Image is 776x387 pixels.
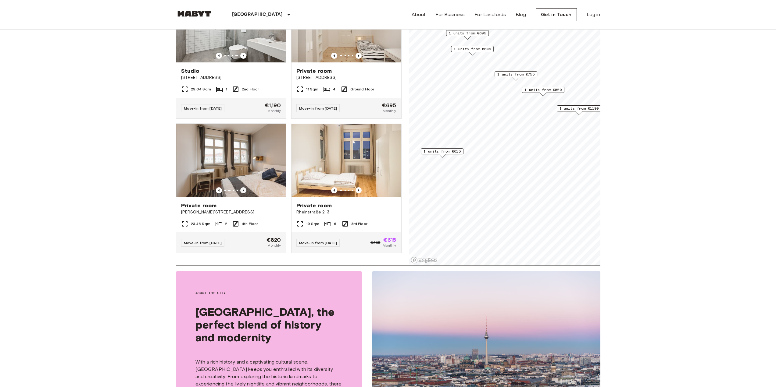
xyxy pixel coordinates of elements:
[299,241,337,245] span: Move-in from [DATE]
[333,86,335,92] span: 4
[240,187,246,193] button: Previous image
[176,124,286,253] a: Marketing picture of unit DE-01-267-001-02HMarketing picture of unit DE-01-267-001-02HPrevious im...
[370,240,381,245] span: €665
[435,11,465,18] a: For Business
[181,75,281,81] span: [STREET_ADDRESS]
[454,46,491,52] span: 1 units from €805
[524,87,562,93] span: 1 units from €820
[296,209,396,215] span: Rheinstraße 2-3
[184,241,222,245] span: Move-in from [DATE]
[383,237,396,243] span: €615
[299,106,337,111] span: Move-in from [DATE]
[497,72,535,77] span: 1 units from €755
[350,86,374,92] span: Ground Floor
[177,124,286,197] img: Marketing picture of unit DE-01-267-001-02H
[411,257,438,264] a: Mapbox logo
[191,86,211,92] span: 29.04 Sqm
[232,11,283,18] p: [GEOGRAPHIC_DATA]
[351,221,367,227] span: 3rd Floor
[383,108,396,114] span: Monthly
[191,221,210,227] span: 23.46 Sqm
[421,148,463,158] div: Map marker
[296,202,332,209] span: Private room
[184,106,222,111] span: Move-in from [DATE]
[446,30,489,40] div: Map marker
[181,202,217,209] span: Private room
[267,108,281,114] span: Monthly
[331,187,337,193] button: Previous image
[516,11,526,18] a: Blog
[536,8,577,21] a: Get in Touch
[176,11,213,17] img: Habyt
[451,46,494,55] div: Map marker
[296,67,332,75] span: Private room
[225,221,227,227] span: 2
[356,53,362,59] button: Previous image
[181,67,200,75] span: Studio
[216,187,222,193] button: Previous image
[242,86,259,92] span: 2nd Floor
[331,53,337,59] button: Previous image
[291,124,401,197] img: Marketing picture of unit DE-01-090-02M
[559,106,599,111] span: 1 units from €1190
[291,124,402,253] a: Marketing picture of unit DE-01-090-02MPrevious imagePrevious imagePrivate roomRheinstraße 2-319 ...
[383,243,396,248] span: Monthly
[226,86,227,92] span: 1
[195,290,342,296] span: About the city
[216,53,222,59] button: Previous image
[306,221,320,227] span: 19 Sqm
[522,87,564,96] div: Map marker
[242,221,258,227] span: 4th Floor
[240,53,246,59] button: Previous image
[181,209,281,215] span: [PERSON_NAME][STREET_ADDRESS]
[306,86,319,92] span: 11 Sqm
[495,71,537,81] div: Map marker
[296,75,396,81] span: [STREET_ADDRESS]
[382,103,396,108] span: €695
[334,221,336,227] span: 6
[265,103,281,108] span: €1,190
[266,237,281,243] span: €820
[412,11,426,18] a: About
[449,30,486,36] span: 1 units from €695
[424,149,461,154] span: 1 units from €615
[556,105,601,115] div: Map marker
[587,11,600,18] a: Log in
[474,11,506,18] a: For Landlords
[356,187,362,193] button: Previous image
[267,243,281,248] span: Monthly
[195,305,342,344] span: [GEOGRAPHIC_DATA], the perfect blend of history and modernity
